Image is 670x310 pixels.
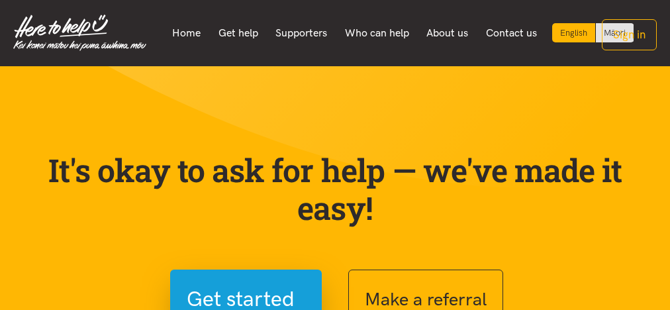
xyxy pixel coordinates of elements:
a: Switch to Te Reo Māori [596,23,634,42]
a: Get help [209,19,267,47]
div: Current language [552,23,596,42]
a: Home [164,19,210,47]
a: About us [418,19,477,47]
a: Who can help [336,19,418,47]
p: It's okay to ask for help — we've made it easy! [30,151,640,227]
img: Home [13,15,146,51]
a: Contact us [477,19,546,47]
button: Sign in [602,19,657,50]
a: Supporters [267,19,336,47]
div: Language toggle [552,23,634,42]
